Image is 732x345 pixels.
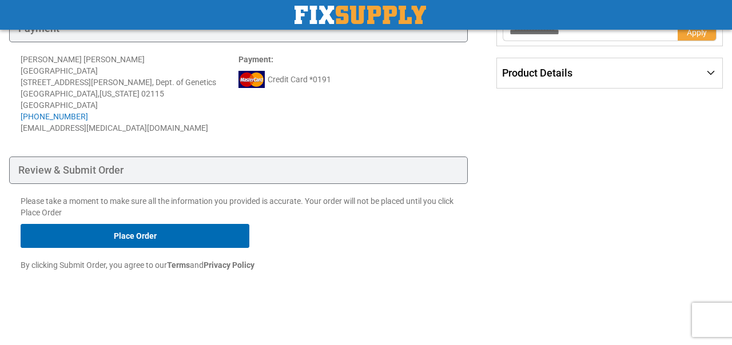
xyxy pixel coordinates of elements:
p: By clicking Submit Order, you agree to our and [21,259,456,271]
strong: Terms [167,260,190,270]
img: mc.png [238,71,265,88]
span: [EMAIL_ADDRESS][MEDICAL_DATA][DOMAIN_NAME] [21,123,208,133]
button: Apply [678,23,717,41]
div: Credit Card *0191 [238,71,456,88]
strong: : [238,55,273,64]
a: store logo [295,6,426,24]
span: Product Details [502,67,572,79]
div: [PERSON_NAME] [PERSON_NAME] [GEOGRAPHIC_DATA] [STREET_ADDRESS][PERSON_NAME], Dept. of Genetics [G... [21,54,238,122]
a: [PHONE_NUMBER] [21,112,88,121]
img: Fix Industrial Supply [295,6,426,24]
span: Payment [238,55,271,64]
span: [US_STATE] [100,89,140,98]
span: Apply [687,28,707,37]
strong: Privacy Policy [204,260,254,270]
button: Place Order [21,224,249,248]
p: Please take a moment to make sure all the information you provided is accurate. Your order will n... [21,195,456,218]
div: Review & Submit Order [9,157,468,184]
